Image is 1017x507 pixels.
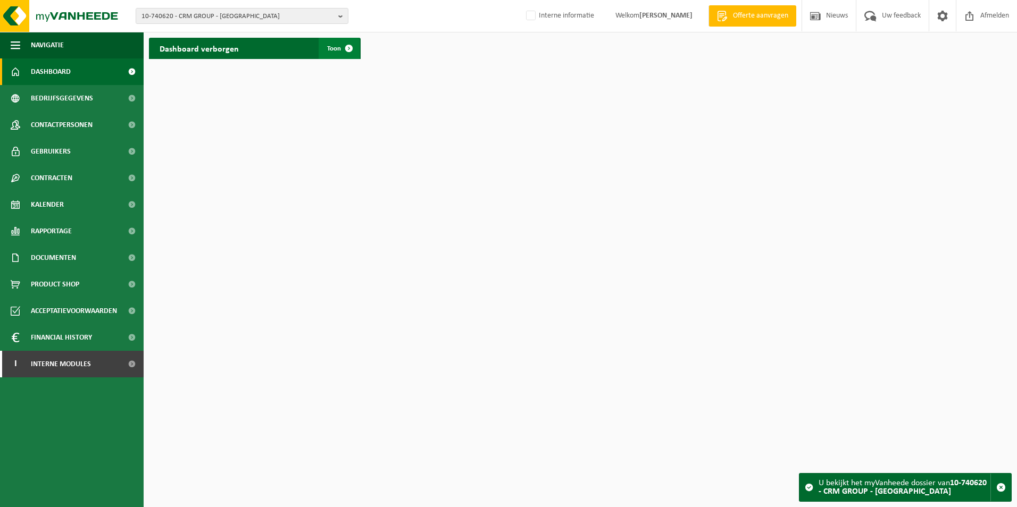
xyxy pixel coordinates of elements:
span: Kalender [31,191,64,218]
span: Acceptatievoorwaarden [31,298,117,324]
span: Gebruikers [31,138,71,165]
span: Toon [327,45,341,52]
span: Financial History [31,324,92,351]
strong: 10-740620 - CRM GROUP - [GEOGRAPHIC_DATA] [819,479,987,496]
button: 10-740620 - CRM GROUP - [GEOGRAPHIC_DATA] [136,8,348,24]
span: 10-740620 - CRM GROUP - [GEOGRAPHIC_DATA] [141,9,334,24]
span: Contracten [31,165,72,191]
span: I [11,351,20,377]
span: Interne modules [31,351,91,377]
span: Dashboard [31,58,71,85]
h2: Dashboard verborgen [149,38,249,58]
a: Toon [319,38,360,59]
span: Navigatie [31,32,64,58]
a: Offerte aanvragen [708,5,796,27]
strong: [PERSON_NAME] [639,12,693,20]
span: Bedrijfsgegevens [31,85,93,112]
span: Contactpersonen [31,112,93,138]
span: Documenten [31,244,76,271]
span: Offerte aanvragen [730,11,791,21]
span: Product Shop [31,271,79,298]
label: Interne informatie [524,8,594,24]
div: U bekijkt het myVanheede dossier van [819,474,990,501]
span: Rapportage [31,218,72,244]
